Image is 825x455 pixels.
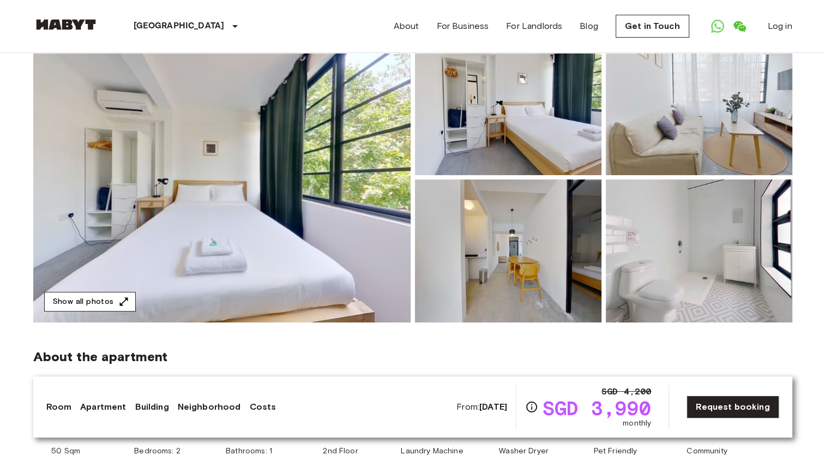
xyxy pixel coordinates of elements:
[479,402,507,412] b: [DATE]
[506,20,562,33] a: For Landlords
[436,20,489,33] a: For Business
[543,398,651,418] span: SGD 3,990
[33,32,411,322] img: Marketing picture of unit SG-01-054-006-01
[707,15,728,37] a: Open WhatsApp
[415,179,601,322] img: Picture of unit SG-01-054-006-01
[135,400,168,414] a: Building
[616,15,689,38] a: Get in Touch
[394,20,419,33] a: About
[249,400,276,414] a: Costs
[456,401,507,413] span: From:
[134,20,225,33] p: [GEOGRAPHIC_DATA]
[728,15,750,37] a: Open WeChat
[768,20,792,33] a: Log in
[580,20,598,33] a: Blog
[601,385,651,398] span: SGD 4,200
[80,400,126,414] a: Apartment
[687,396,779,418] a: Request booking
[623,418,651,429] span: monthly
[44,292,136,312] button: Show all photos
[606,179,792,322] img: Picture of unit SG-01-054-006-01
[606,32,792,175] img: Picture of unit SG-01-054-006-01
[33,349,168,365] span: About the apartment
[178,400,241,414] a: Neighborhood
[415,32,601,175] img: Picture of unit SG-01-054-006-01
[46,400,72,414] a: Room
[525,400,538,414] svg: Check cost overview for full price breakdown. Please note that discounts apply to new joiners onl...
[33,19,99,30] img: Habyt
